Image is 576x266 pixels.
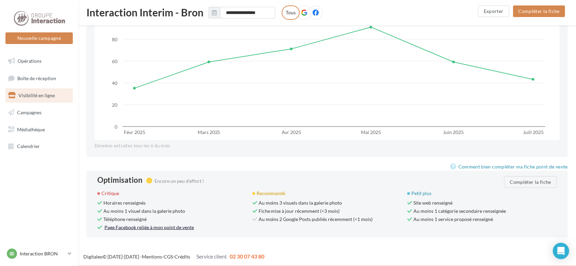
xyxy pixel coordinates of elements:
span: Au moins 1 service proposé renseigné [407,216,493,222]
a: Comment bien compléter ma fiche point de vente [450,163,568,171]
text: Mai 2025 [361,129,381,135]
span: Téléphone renseigné [97,216,147,222]
span: Au moins 1 visuel dans la galerie photo [97,208,185,214]
text: 80 [112,36,117,42]
text: 60 [112,58,117,64]
span: Au moins 2 Google Posts publiés récemment (<1 mois) [252,216,373,222]
a: Calendrier [4,139,74,153]
span: Calendrier [17,143,40,149]
text: Févr 2025 [124,129,145,135]
span: Interaction Interim - Bron [86,7,203,17]
span: Horaires renseignés [97,200,146,206]
a: Crédits [175,254,190,260]
div: Petit plus [407,190,557,197]
button: Nouvelle campagne [5,32,73,44]
span: Visibilité en ligne [18,92,55,98]
text: Juill 2025 [523,129,544,135]
text: 20 [112,102,117,108]
span: Médiathèque [17,126,45,132]
div: Optimisation [97,176,143,184]
text: Juin 2025 [443,129,464,135]
button: Compléter la fiche [513,5,565,17]
span: Opérations [18,58,42,64]
a: Boîte de réception [4,71,74,86]
a: Digitaleo [83,254,103,260]
button: Exporter [478,5,509,17]
p: Interaction BRON [20,250,65,257]
a: Visibilité en ligne [4,88,74,103]
span: © [DATE]-[DATE] - - - [83,254,264,260]
span: 02 30 07 43 80 [230,253,264,260]
span: Boîte de réception [17,75,56,81]
span: Campagnes [17,109,42,115]
a: Campagnes [4,105,74,120]
text: 40 [112,80,117,86]
div: Open Intercom Messenger [553,243,569,259]
text: Mars 2025 [198,129,220,135]
div: Recommandé [252,190,402,197]
span: Au moins 1 catégorie secondaire renseignée [407,208,506,214]
label: Tous [282,5,300,20]
a: Page Facebook reliée à mon point de vente [104,224,194,230]
a: CGS [164,254,173,260]
span: Fiche mise à jour récemment (<3 mois) [252,208,340,214]
button: Compléter la fiche [504,176,557,188]
a: Compléter la fiche [510,8,568,14]
span: Au moins 3 visuels dans la galerie photo [252,200,342,206]
text: Avr 2025 [282,129,301,135]
a: IB Interaction BRON [5,247,73,260]
div: Critique [97,190,247,197]
a: Opérations [4,54,74,68]
span: IB [10,250,14,257]
span: Site web renseigné [407,200,452,206]
a: Médiathèque [4,122,74,137]
span: Encore un peu d'effort ! [154,178,204,184]
span: Service client [196,253,227,260]
div: Données extraites tous les 6 du mois [95,143,560,149]
a: Mentions [142,254,162,260]
text: 0 [115,124,117,130]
